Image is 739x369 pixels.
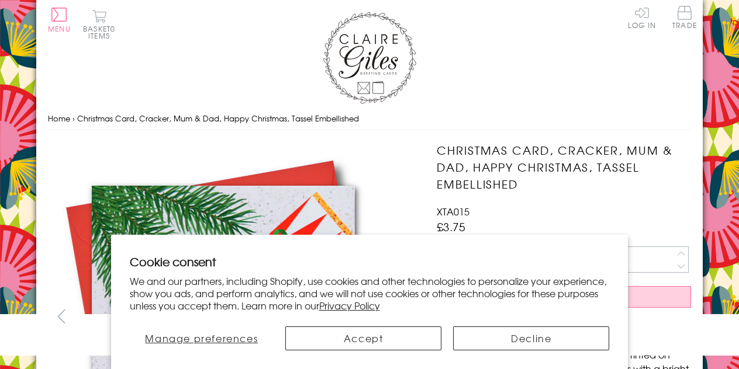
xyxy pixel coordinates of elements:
span: XTA015 [437,204,469,218]
button: Basket0 items [83,9,115,39]
button: Decline [453,326,609,350]
button: Accept [285,326,441,350]
h1: Christmas Card, Cracker, Mum & Dad, Happy Christmas, Tassel Embellished [437,142,691,192]
h2: Cookie consent [130,253,610,270]
span: Trade [672,6,697,29]
span: 0 items [88,23,115,41]
button: prev [48,303,74,329]
span: Christmas Card, Cracker, Mum & Dad, Happy Christmas, Tassel Embellished [77,113,359,124]
span: Menu [48,23,71,34]
button: Manage preferences [130,326,274,350]
span: Manage preferences [145,331,258,345]
p: We and our partners, including Shopify, use cookies and other technologies to personalize your ex... [130,275,610,311]
a: Privacy Policy [319,298,380,312]
button: Menu [48,8,71,32]
a: Log In [628,6,656,29]
a: Trade [672,6,697,31]
span: › [72,113,75,124]
span: £3.75 [437,218,465,235]
a: Home [48,113,70,124]
nav: breadcrumbs [48,107,691,131]
img: Claire Giles Greetings Cards [323,12,416,104]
